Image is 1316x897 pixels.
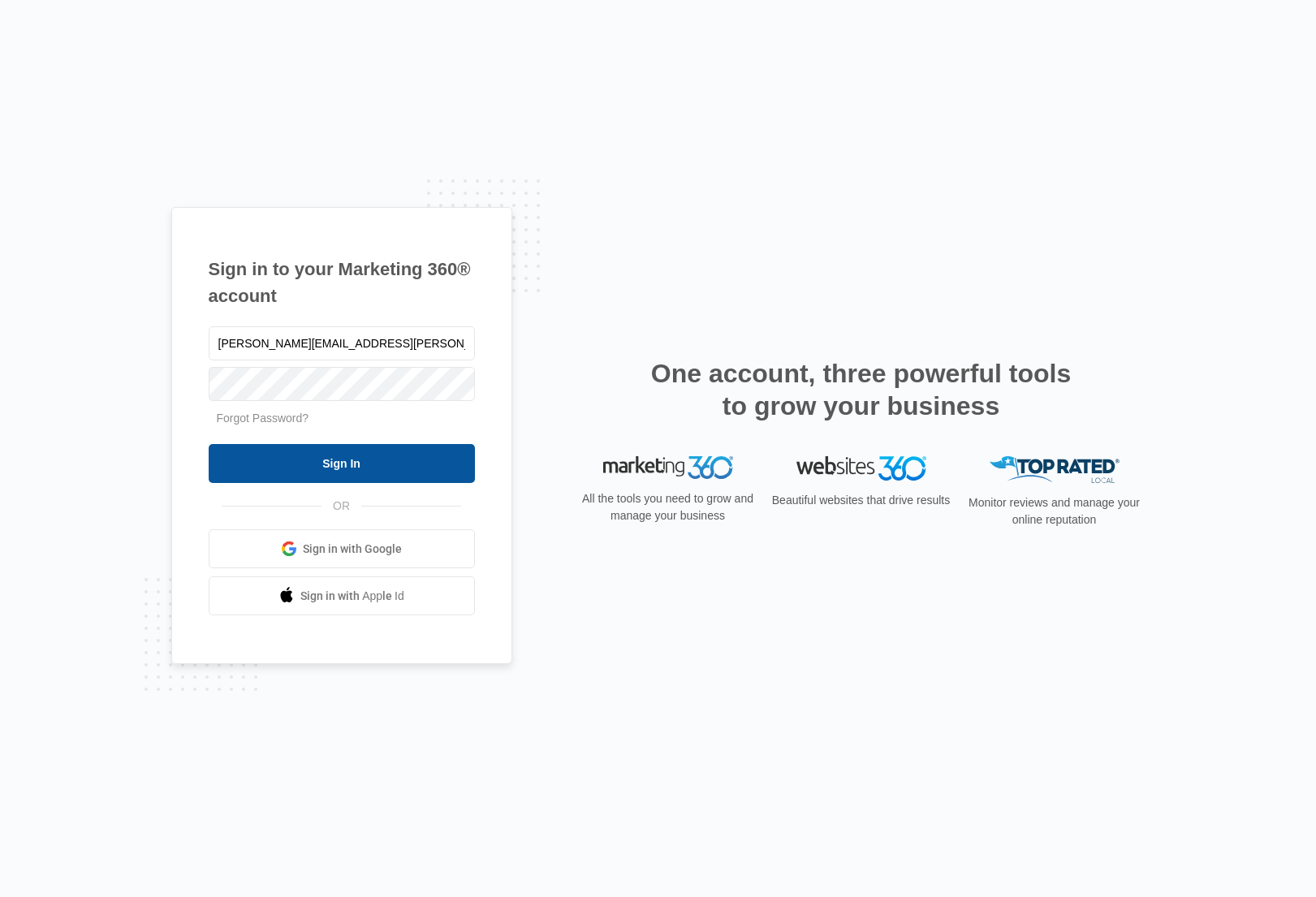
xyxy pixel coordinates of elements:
input: Sign In [209,444,475,483]
p: Monitor reviews and manage your online reputation [964,494,1146,528]
img: Top Rated Local [990,456,1120,483]
h2: One account, three powerful tools to grow your business [646,357,1077,422]
h1: Sign in to your Marketing 360® account [209,256,475,309]
img: Marketing 360 [603,456,733,479]
span: Sign in with Apple Id [300,588,404,605]
p: Beautiful websites that drive results [770,492,952,509]
a: Sign in with Google [209,529,475,568]
span: OR [321,498,361,515]
img: Websites 360 [796,456,926,480]
span: Sign in with Google [303,541,402,558]
input: Email [209,326,475,360]
p: All the tools you need to grow and manage your business [577,490,759,524]
a: Forgot Password? [217,412,309,425]
a: Sign in with Apple Id [209,576,475,615]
